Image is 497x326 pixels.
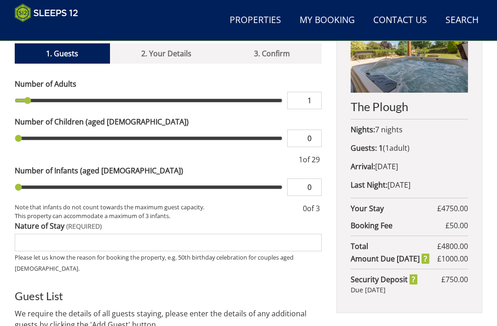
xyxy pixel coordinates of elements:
[351,161,468,172] p: [DATE]
[15,220,322,231] label: Nature of Stay
[379,143,383,153] strong: 1
[370,10,431,31] a: Contact Us
[445,274,468,285] span: 750.00
[299,154,303,165] span: 1
[351,161,375,172] strong: Arrival:
[351,17,468,93] img: An image of 'The Plough'
[351,124,468,135] p: 7 nights
[110,43,223,64] a: 2. Your Details
[15,290,322,302] h3: Guest List
[351,274,417,285] strong: Security Deposit
[351,100,468,113] h2: The Plough
[226,10,285,31] a: Properties
[379,143,410,153] span: ( )
[351,253,429,264] strong: Amount Due [DATE]
[296,10,358,31] a: My Booking
[303,203,307,213] span: 0
[351,180,387,190] strong: Last Night:
[442,10,482,31] a: Search
[15,116,322,127] label: Number of Children (aged [DEMOGRAPHIC_DATA])
[15,203,294,220] small: Note that infants do not count towards the maximum guest capacity. This property can accommodate ...
[437,253,468,264] span: £
[450,220,468,231] span: 50.00
[351,179,468,190] p: [DATE]
[441,241,468,251] span: 4800.00
[437,203,468,214] span: £
[15,4,78,22] img: Sleeps 12
[15,78,322,89] label: Number of Adults
[441,203,468,213] span: 4750.00
[351,220,445,231] strong: Booking Fee
[301,203,322,220] div: of 3
[15,43,110,64] a: 1. Guests
[10,28,107,36] iframe: Customer reviews powered by Trustpilot
[223,43,322,64] a: 3. Confirm
[441,274,468,285] span: £
[351,285,468,295] div: Due [DATE]
[445,220,468,231] span: £
[15,165,322,176] label: Number of Infants (aged [DEMOGRAPHIC_DATA])
[15,253,294,273] small: Please let us know the reason for booking the property, e.g. 50th birthday celebration for couple...
[351,241,437,252] strong: Total
[351,124,375,135] strong: Nights:
[441,254,468,264] span: 1000.00
[437,241,468,252] span: £
[351,143,377,153] strong: Guests:
[385,143,407,153] span: adult
[297,154,322,165] div: of 29
[351,203,437,214] strong: Your Stay
[385,143,389,153] span: 1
